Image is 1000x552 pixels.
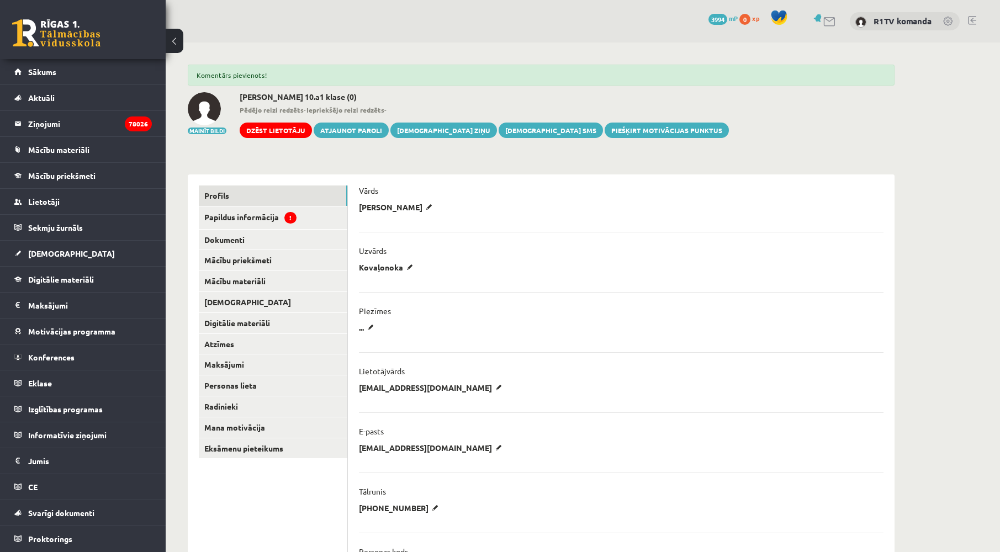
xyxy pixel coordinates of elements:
[739,14,750,25] span: 0
[359,426,384,436] p: E-pasts
[314,123,389,138] a: Atjaunot paroli
[199,396,347,417] a: Radinieki
[199,271,347,291] a: Mācību materiāli
[28,111,152,136] legend: Ziņojumi
[188,92,221,125] img: Jekaterina Kovaļonoka
[28,197,60,206] span: Lietotāji
[605,123,729,138] a: Piešķirt motivācijas punktus
[14,293,152,318] a: Maksājumi
[359,383,506,392] p: [EMAIL_ADDRESS][DOMAIN_NAME]
[359,366,405,376] p: Lietotājvārds
[199,206,347,229] a: Papildus informācija!
[390,123,497,138] a: [DEMOGRAPHIC_DATA] ziņu
[14,59,152,84] a: Sākums
[874,15,932,26] a: R1TV komanda
[14,267,152,292] a: Digitālie materiāli
[359,443,506,453] p: [EMAIL_ADDRESS][DOMAIN_NAME]
[28,534,72,544] span: Proktorings
[708,14,727,25] span: 3994
[14,474,152,500] a: CE
[199,230,347,250] a: Dokumenti
[499,123,603,138] a: [DEMOGRAPHIC_DATA] SMS
[28,482,38,492] span: CE
[14,448,152,474] a: Jumis
[199,417,347,438] a: Mana motivācija
[240,123,312,138] a: Dzēst lietotāju
[14,85,152,110] a: Aktuāli
[28,293,152,318] legend: Maksājumi
[359,503,442,513] p: [PHONE_NUMBER]
[240,105,729,115] span: - -
[28,171,96,181] span: Mācību priekšmeti
[14,396,152,422] a: Izglītības programas
[284,212,297,224] span: !
[12,19,100,47] a: Rīgas 1. Tālmācības vidusskola
[14,370,152,396] a: Eklase
[125,116,152,131] i: 78026
[708,14,738,23] a: 3994 mP
[240,105,304,114] b: Pēdējo reizi redzēts
[359,246,387,256] p: Uzvārds
[28,93,55,103] span: Aktuāli
[14,526,152,551] a: Proktorings
[28,378,52,388] span: Eklase
[199,354,347,375] a: Maksājumi
[28,222,83,232] span: Sekmju žurnāls
[14,344,152,370] a: Konferences
[14,137,152,162] a: Mācību materiāli
[199,375,347,396] a: Personas lieta
[199,334,347,354] a: Atzīmes
[359,322,378,332] p: ...
[14,500,152,526] a: Svarīgi dokumenti
[739,14,765,23] a: 0 xp
[14,163,152,188] a: Mācību priekšmeti
[28,248,115,258] span: [DEMOGRAPHIC_DATA]
[188,65,895,86] div: Komentārs pievienots!
[199,313,347,333] a: Digitālie materiāli
[188,128,226,134] button: Mainīt bildi
[306,105,384,114] b: Iepriekšējo reizi redzēts
[28,508,94,518] span: Svarīgi dokumenti
[14,241,152,266] a: [DEMOGRAPHIC_DATA]
[28,145,89,155] span: Mācību materiāli
[14,111,152,136] a: Ziņojumi78026
[199,185,347,206] a: Profils
[28,67,56,77] span: Sākums
[359,486,386,496] p: Tālrunis
[359,202,436,212] p: [PERSON_NAME]
[359,306,391,316] p: Piezīmes
[14,319,152,344] a: Motivācijas programma
[240,92,729,102] h2: [PERSON_NAME] 10.a1 klase (0)
[199,292,347,312] a: [DEMOGRAPHIC_DATA]
[199,438,347,459] a: Eksāmenu pieteikums
[855,17,866,28] img: R1TV komanda
[28,274,94,284] span: Digitālie materiāli
[28,456,49,466] span: Jumis
[28,326,115,336] span: Motivācijas programma
[14,215,152,240] a: Sekmju žurnāls
[729,14,738,23] span: mP
[28,352,75,362] span: Konferences
[359,185,378,195] p: Vārds
[28,430,107,440] span: Informatīvie ziņojumi
[14,189,152,214] a: Lietotāji
[359,262,417,272] p: Kovaļonoka
[199,250,347,270] a: Mācību priekšmeti
[28,404,103,414] span: Izglītības programas
[14,422,152,448] a: Informatīvie ziņojumi
[752,14,759,23] span: xp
